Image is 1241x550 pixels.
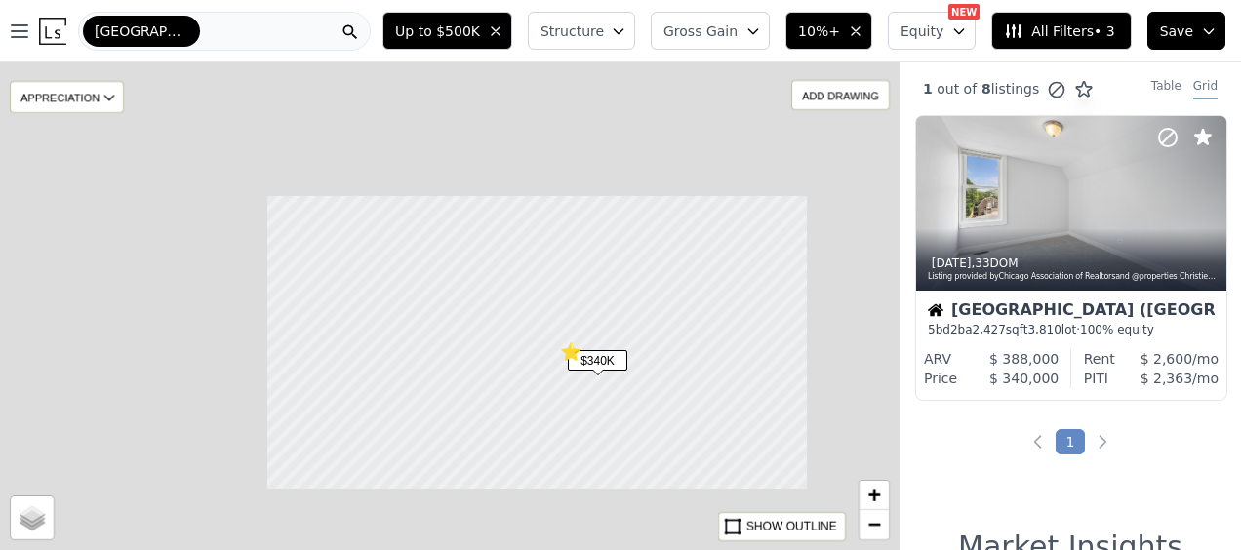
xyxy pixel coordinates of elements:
[568,350,627,378] div: $340K ⭐
[868,483,881,507] span: +
[1108,369,1219,388] div: /mo
[900,432,1241,452] ul: Pagination
[989,351,1059,367] span: $ 388,000
[888,12,976,50] button: Equity
[1028,432,1048,452] a: Previous page
[928,271,1217,283] div: Listing provided by Chicago Association of Realtors and @properties Christie's International Real...
[651,12,770,50] button: Gross Gain
[792,81,889,109] div: ADD DRAWING
[1160,21,1193,41] span: Save
[915,115,1225,401] a: [DATE],33DOMListing provided byChicago Association of Realtorsand @properties Christie's Internat...
[924,369,957,388] div: Price
[923,81,933,97] span: 1
[948,4,980,20] div: NEW
[95,21,188,41] span: [GEOGRAPHIC_DATA]-[GEOGRAPHIC_DATA]-[GEOGRAPHIC_DATA]
[928,322,1215,337] div: 5 bd 2 ba sqft lot · 100% equity
[39,18,66,45] img: Lotside
[1193,78,1218,99] div: Grid
[989,371,1059,386] span: $ 340,000
[395,21,480,41] span: Up to $500K
[1151,78,1181,99] div: Table
[663,21,738,41] span: Gross Gain
[1115,349,1219,369] div: /mo
[900,79,1094,99] div: out of listings
[991,12,1131,50] button: All Filters• 3
[932,256,972,270] time: 2025-09-15 13:22
[1147,12,1225,50] button: Save
[977,81,991,97] span: 8
[540,21,603,41] span: Structure
[1141,351,1192,367] span: $ 2,600
[868,512,881,536] span: −
[560,338,581,366] span: ⭐
[798,21,840,41] span: 10%+
[1093,432,1112,452] a: Next page
[528,12,635,50] button: Structure
[901,21,943,41] span: Equity
[1004,21,1114,41] span: All Filters • 3
[1027,323,1061,336] span: 3,810
[1084,349,1115,369] div: Rent
[11,496,54,539] a: Layers
[382,12,512,50] button: Up to $500K
[928,302,1215,322] div: [GEOGRAPHIC_DATA] ([GEOGRAPHIC_DATA])
[924,349,951,369] div: ARV
[568,350,627,371] span: $340K
[928,255,1217,271] div: , 33 DOM
[1084,369,1108,388] div: PITI
[860,481,889,510] a: Zoom in
[10,81,124,113] div: APPRECIATION
[928,302,943,318] img: House
[1056,429,1086,454] a: Page 1 is your current page
[785,12,872,50] button: 10%+
[1141,371,1192,386] span: $ 2,363
[860,510,889,539] a: Zoom out
[746,518,837,535] div: SHOW OUTLINE
[973,323,1006,336] span: 2,427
